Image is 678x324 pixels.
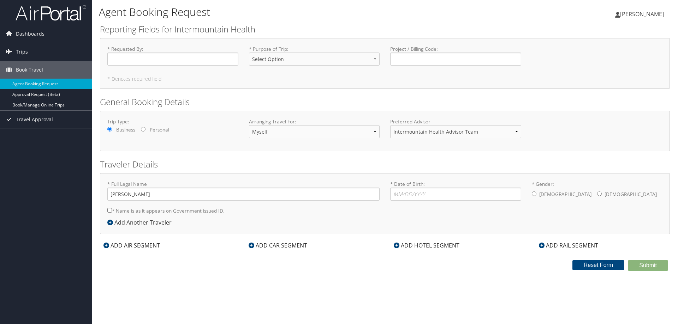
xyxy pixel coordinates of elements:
span: Travel Approval [16,111,53,128]
input: * Gender:[DEMOGRAPHIC_DATA][DEMOGRAPHIC_DATA] [532,191,536,196]
h5: * Denotes required field [107,77,662,81]
select: * Purpose of Trip: [249,53,380,66]
label: * Name is as it appears on Government issued ID. [107,204,225,217]
span: [PERSON_NAME] [620,10,664,18]
label: * Date of Birth: [390,181,521,201]
div: ADD CAR SEGMENT [245,241,311,250]
button: Submit [628,260,668,271]
div: Add Another Traveler [107,218,175,227]
input: * Date of Birth: [390,188,521,201]
div: ADD RAIL SEGMENT [535,241,602,250]
input: * Name is as it appears on Government issued ID. [107,208,112,213]
div: ADD HOTEL SEGMENT [390,241,463,250]
input: * Full Legal Name [107,188,380,201]
input: Project / Billing Code: [390,53,521,66]
span: Trips [16,43,28,61]
span: Dashboards [16,25,44,43]
label: Preferred Advisor [390,118,521,125]
div: ADD AIR SEGMENT [100,241,163,250]
label: * Requested By : [107,45,238,66]
label: [DEMOGRAPHIC_DATA] [539,188,591,201]
label: * Gender: [532,181,663,202]
h2: Traveler Details [100,158,670,170]
label: Personal [150,126,169,133]
h2: General Booking Details [100,96,670,108]
label: Project / Billing Code : [390,45,521,66]
label: [DEMOGRAPHIC_DATA] [605,188,657,201]
label: * Full Legal Name [107,181,380,201]
h1: Agent Booking Request [99,5,480,19]
input: * Gender:[DEMOGRAPHIC_DATA][DEMOGRAPHIC_DATA] [597,191,602,196]
h2: Reporting Fields for Intermountain Health [100,23,670,35]
input: * Requested By: [107,53,238,66]
label: * Purpose of Trip : [249,45,380,71]
span: Book Travel [16,61,43,79]
label: Arranging Travel For: [249,118,380,125]
label: Business [116,126,135,133]
label: Trip Type: [107,118,238,125]
a: [PERSON_NAME] [615,4,671,25]
img: airportal-logo.png [16,5,86,21]
button: Reset Form [572,260,625,270]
